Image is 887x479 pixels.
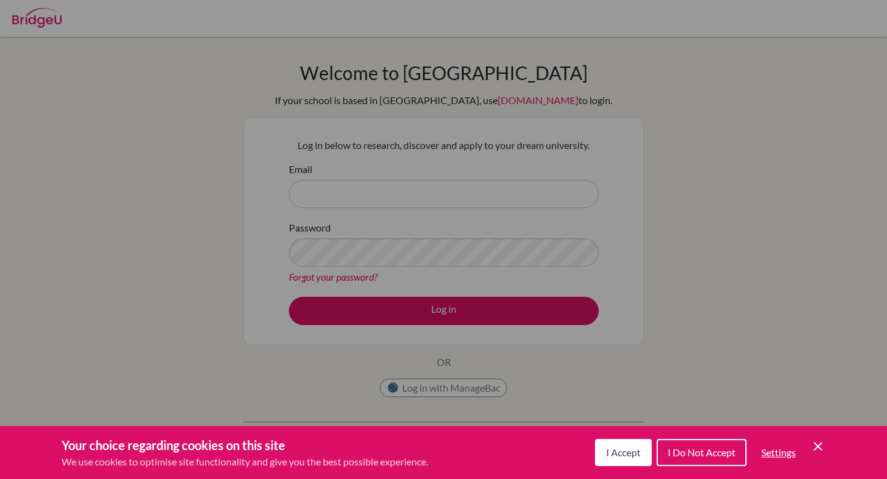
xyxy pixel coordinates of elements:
button: I Do Not Accept [657,439,747,466]
p: We use cookies to optimise site functionality and give you the best possible experience. [62,454,428,469]
button: Save and close [811,439,825,454]
button: I Accept [595,439,652,466]
h3: Your choice regarding cookies on this site [62,436,428,454]
span: I Do Not Accept [668,446,735,458]
button: Settings [751,440,806,465]
span: Settings [761,446,796,458]
span: I Accept [606,446,641,458]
